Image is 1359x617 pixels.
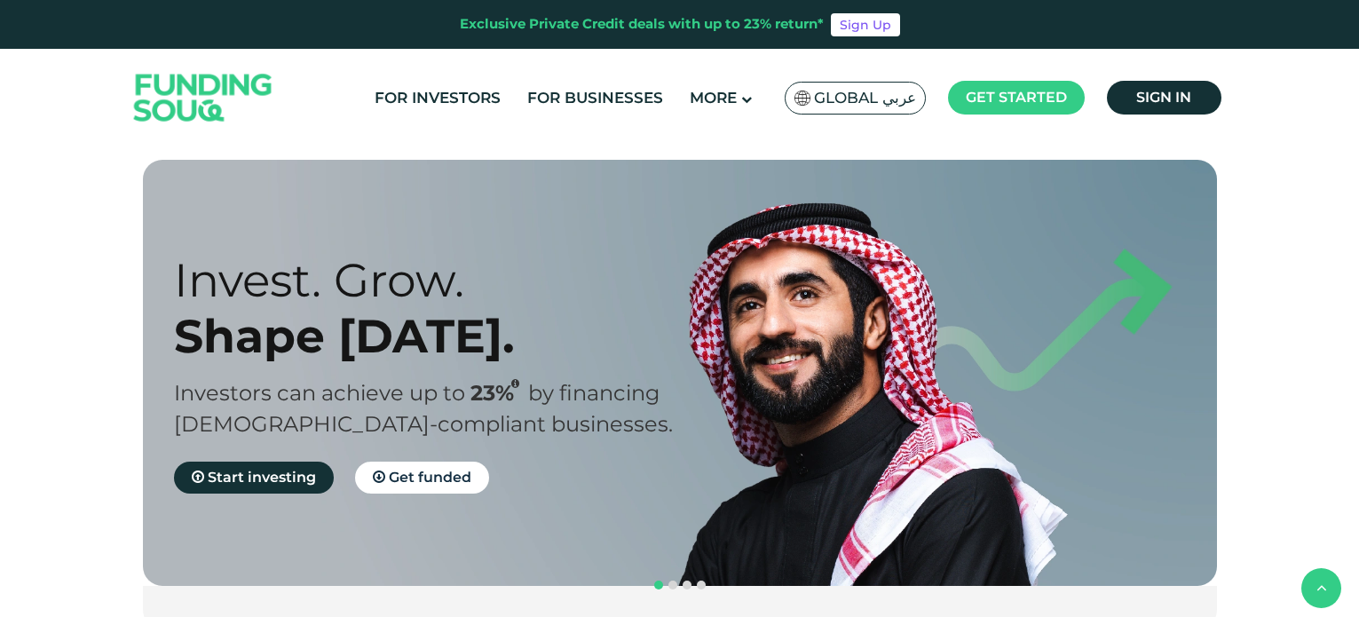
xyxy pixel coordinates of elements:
button: navigation [652,578,666,592]
a: Sign Up [831,13,900,36]
span: 23% [470,380,528,406]
a: Get funded [355,462,489,494]
img: SA Flag [794,91,810,106]
button: back [1301,568,1341,608]
a: Start investing [174,462,334,494]
i: 23% IRR (expected) ~ 15% Net yield (expected) [511,379,519,389]
span: More [690,89,737,107]
a: Sign in [1107,81,1221,115]
div: Invest. Grow. [174,252,711,308]
span: Investors can achieve up to [174,380,465,406]
span: Global عربي [814,88,916,108]
div: Exclusive Private Credit deals with up to 23% return* [460,14,824,35]
button: navigation [694,578,708,592]
span: Sign in [1136,89,1191,106]
div: Shape [DATE]. [174,308,711,364]
a: For Investors [370,83,505,113]
span: Get funded [389,469,471,486]
img: Logo [116,53,290,143]
span: Start investing [208,469,316,486]
span: Get started [966,89,1067,106]
button: navigation [680,578,694,592]
a: For Businesses [523,83,668,113]
button: navigation [666,578,680,592]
